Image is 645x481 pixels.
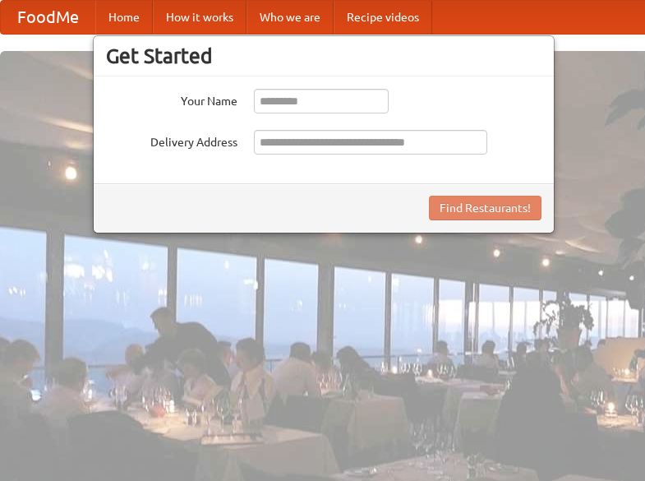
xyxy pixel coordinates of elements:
[95,1,153,34] a: Home
[429,196,541,220] button: Find Restaurants!
[334,1,432,34] a: Recipe videos
[246,1,334,34] a: Who we are
[153,1,246,34] a: How it works
[106,130,237,150] label: Delivery Address
[1,1,95,34] a: FoodMe
[106,44,541,68] h3: Get Started
[106,89,237,109] label: Your Name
